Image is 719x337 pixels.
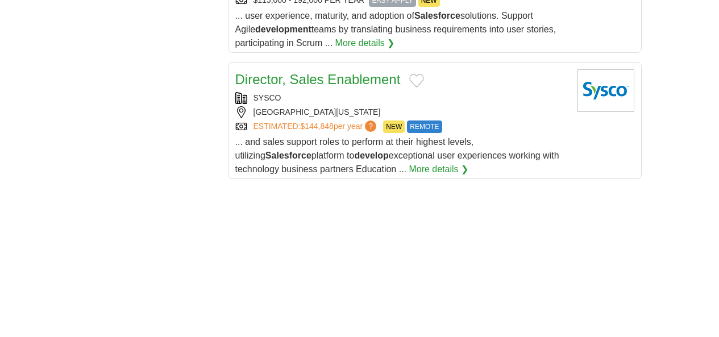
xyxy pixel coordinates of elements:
[235,11,556,48] span: ... user experience, maturity, and adoption of solutions. Support Agile teams by translating busi...
[577,69,634,112] img: Sysco logo
[335,36,395,50] a: More details ❯
[265,151,311,160] strong: Salesforce
[409,163,468,176] a: More details ❯
[253,120,379,133] a: ESTIMATED:$144,848per year?
[365,120,376,132] span: ?
[300,122,333,131] span: $144,848
[235,137,559,174] span: ... and sales support roles to perform at their highest levels, utilizing platform to exceptional...
[235,106,568,118] div: [GEOGRAPHIC_DATA][US_STATE]
[354,151,388,160] strong: develop
[407,120,442,133] span: REMOTE
[235,72,401,87] a: Director, Sales Enablement
[409,74,424,88] button: Add to favorite jobs
[414,11,460,20] strong: Salesforce
[253,93,281,102] a: SYSCO
[255,24,311,34] strong: development
[383,120,405,133] span: NEW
